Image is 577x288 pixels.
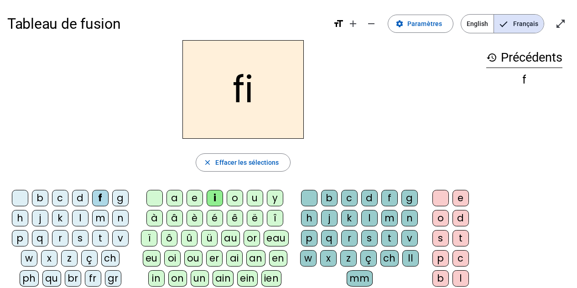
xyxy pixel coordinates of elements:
[348,18,359,29] mat-icon: add
[81,250,98,267] div: ç
[221,230,240,246] div: au
[166,190,183,206] div: a
[196,153,290,172] button: Effacer les sélections
[340,250,357,267] div: z
[182,40,304,139] h2: fi
[366,18,377,29] mat-icon: remove
[402,250,419,267] div: ll
[227,210,243,226] div: ê
[85,270,101,287] div: fr
[105,270,121,287] div: gr
[92,230,109,246] div: t
[7,9,326,38] h1: Tableau de fusion
[401,230,418,246] div: v
[112,210,129,226] div: n
[227,190,243,206] div: o
[494,15,544,33] span: Français
[264,230,289,246] div: eau
[247,210,263,226] div: ë
[341,210,358,226] div: k
[166,210,183,226] div: â
[247,190,263,206] div: u
[92,210,109,226] div: m
[92,190,109,206] div: f
[432,210,449,226] div: o
[201,230,218,246] div: ü
[341,190,358,206] div: c
[72,190,88,206] div: d
[341,230,358,246] div: r
[184,250,203,267] div: ou
[112,230,129,246] div: v
[381,210,398,226] div: m
[388,15,453,33] button: Paramètres
[301,210,317,226] div: h
[321,210,338,226] div: j
[52,190,68,206] div: c
[213,270,234,287] div: ain
[452,250,469,267] div: c
[141,230,157,246] div: ï
[168,270,187,287] div: on
[61,250,78,267] div: z
[401,190,418,206] div: g
[112,190,129,206] div: g
[207,190,223,206] div: i
[452,210,469,226] div: d
[432,270,449,287] div: b
[301,230,317,246] div: p
[20,270,39,287] div: ph
[269,250,287,267] div: en
[395,20,404,28] mat-icon: settings
[244,230,260,246] div: or
[347,270,373,287] div: mm
[486,47,562,68] h3: Précédents
[333,18,344,29] mat-icon: format_size
[164,250,181,267] div: oi
[12,230,28,246] div: p
[207,210,223,226] div: é
[148,270,165,287] div: in
[344,15,362,33] button: Augmenter la taille de la police
[32,210,48,226] div: j
[300,250,317,267] div: w
[65,270,81,287] div: br
[461,14,544,33] mat-button-toggle-group: Language selection
[360,250,377,267] div: ç
[42,270,61,287] div: qu
[146,210,163,226] div: à
[401,210,418,226] div: n
[32,190,48,206] div: b
[215,157,279,168] span: Effacer les sélections
[321,230,338,246] div: q
[320,250,337,267] div: x
[52,230,68,246] div: r
[101,250,120,267] div: ch
[52,210,68,226] div: k
[407,18,442,29] span: Paramètres
[181,230,198,246] div: û
[226,250,243,267] div: ai
[187,210,203,226] div: è
[237,270,258,287] div: ein
[206,250,223,267] div: er
[41,250,57,267] div: x
[267,210,283,226] div: î
[12,210,28,226] div: h
[362,15,380,33] button: Diminuer la taille de la police
[381,230,398,246] div: t
[246,250,265,267] div: an
[361,190,378,206] div: d
[381,190,398,206] div: f
[486,74,562,85] div: f
[461,15,494,33] span: English
[432,250,449,267] div: p
[261,270,282,287] div: ien
[452,190,469,206] div: e
[72,230,88,246] div: s
[551,15,570,33] button: Entrer en plein écran
[555,18,566,29] mat-icon: open_in_full
[361,230,378,246] div: s
[321,190,338,206] div: b
[452,230,469,246] div: t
